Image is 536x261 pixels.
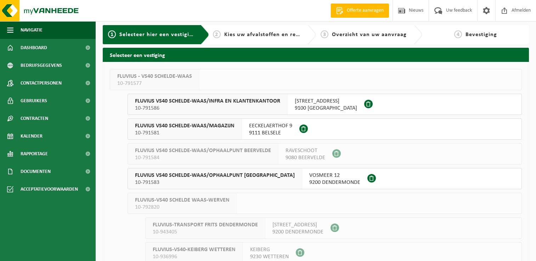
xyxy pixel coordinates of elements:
span: Overzicht van uw aanvraag [332,32,407,37]
span: [STREET_ADDRESS] [272,221,323,228]
span: Selecteer hier een vestiging [119,32,196,37]
span: 1 [108,30,116,38]
span: Navigatie [21,21,43,39]
span: KEIBERG [250,246,289,253]
span: FLUVIUS VS40 SCHELDE-WAAS/OPHAALPUNT [GEOGRAPHIC_DATA] [135,172,295,179]
span: Offerte aanvragen [345,7,385,14]
span: Bedrijfsgegevens [21,57,62,74]
span: 10-791586 [135,105,280,112]
span: [STREET_ADDRESS] [295,98,357,105]
span: Kalender [21,127,43,145]
span: FLUVIUS VS40 SCHELDE-WAAS/OPHAALPUNT BEERVELDE [135,147,271,154]
button: FLUVIUS VS40 SCHELDE-WAAS/INFRA EN KLANTENKANTOOR 10-791586 [STREET_ADDRESS]9100 [GEOGRAPHIC_DATA] [128,94,522,115]
span: Contracten [21,110,48,127]
span: 9111 BELSELE [249,129,292,137]
span: 9100 [GEOGRAPHIC_DATA] [295,105,357,112]
span: 9230 WETTEREN [250,253,289,260]
span: Dashboard [21,39,47,57]
span: Contactpersonen [21,74,62,92]
span: Rapportage [21,145,48,163]
span: 9080 BEERVELDE [286,154,325,161]
span: FLUVIUS - VS40 SCHELDE-WAAS [117,73,192,80]
span: 4 [454,30,462,38]
button: FLUVIUS VS40 SCHELDE-WAAS/MAGAZIJN 10-791581 EECKELAERTHOF 99111 BELSELE [128,118,522,140]
span: 10-791583 [135,179,295,186]
span: 10-936996 [153,253,236,260]
span: 10-792820 [135,204,230,211]
span: FLUVIUS-VS40-KEIBERG WETTEREN [153,246,236,253]
span: RAVESCHOOT [286,147,325,154]
span: 10-943405 [153,228,258,236]
span: Gebruikers [21,92,47,110]
a: Offerte aanvragen [331,4,389,18]
span: Acceptatievoorwaarden [21,180,78,198]
span: FLUVIUS-VS40 SCHELDE WAAS-WERVEN [135,197,230,204]
span: 9200 DENDERMONDE [309,179,360,186]
span: 10-791581 [135,129,235,137]
span: FLUVIUS VS40 SCHELDE-WAAS/MAGAZIJN [135,122,235,129]
span: Kies uw afvalstoffen en recipiënten [224,32,322,37]
span: FLUVIUS-TRANSPORT FRITS DENDERMONDE [153,221,258,228]
h2: Selecteer een vestiging [103,48,529,62]
span: 10-791584 [135,154,271,161]
span: Bevestiging [466,32,497,37]
span: FLUVIUS VS40 SCHELDE-WAAS/INFRA EN KLANTENKANTOOR [135,98,280,105]
button: FLUVIUS VS40 SCHELDE-WAAS/OPHAALPUNT [GEOGRAPHIC_DATA] 10-791583 VOSMEER 129200 DENDERMONDE [128,168,522,189]
span: VOSMEER 12 [309,172,360,179]
span: 10-791577 [117,80,192,87]
span: 9200 DENDERMONDE [272,228,323,236]
span: EECKELAERTHOF 9 [249,122,292,129]
span: 3 [321,30,328,38]
span: Documenten [21,163,51,180]
span: 2 [213,30,221,38]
